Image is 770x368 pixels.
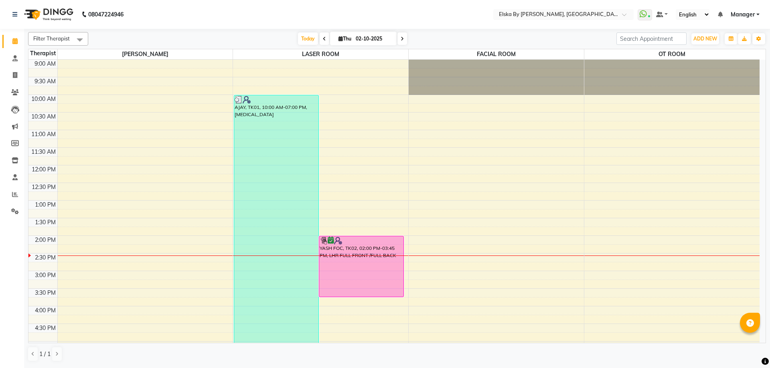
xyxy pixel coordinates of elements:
span: [PERSON_NAME] [58,49,233,59]
div: 12:00 PM [30,165,57,174]
div: 9:00 AM [33,60,57,68]
span: OT ROOM [584,49,760,59]
button: ADD NEW [691,33,719,44]
span: Today [298,32,318,45]
div: 2:00 PM [33,236,57,244]
div: 2:30 PM [33,253,57,262]
div: YASH FOC, TK02, 02:00 PM-03:45 PM, LHR FULL FRONT /FULL BACK [319,236,403,297]
span: FACIAL ROOM [409,49,584,59]
div: 11:30 AM [30,148,57,156]
div: 10:00 AM [30,95,57,103]
span: LASER ROOM [233,49,408,59]
div: 3:30 PM [33,289,57,297]
span: Filter Therapist [33,35,70,42]
div: 3:00 PM [33,271,57,280]
div: Therapist [28,49,57,58]
div: 4:30 PM [33,324,57,332]
div: 1:00 PM [33,201,57,209]
span: 1 / 1 [39,350,51,358]
input: Search Appointment [616,32,687,45]
div: 11:00 AM [30,130,57,139]
img: logo [20,3,75,26]
div: 5:00 PM [33,342,57,350]
span: Manager [731,10,755,19]
span: Thu [336,36,353,42]
iframe: chat widget [736,336,762,360]
input: 2025-10-02 [353,33,393,45]
div: 12:30 PM [30,183,57,191]
span: ADD NEW [693,36,717,42]
div: 9:30 AM [33,77,57,86]
b: 08047224946 [88,3,124,26]
div: 10:30 AM [30,113,57,121]
div: 1:30 PM [33,218,57,227]
div: 4:00 PM [33,306,57,315]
